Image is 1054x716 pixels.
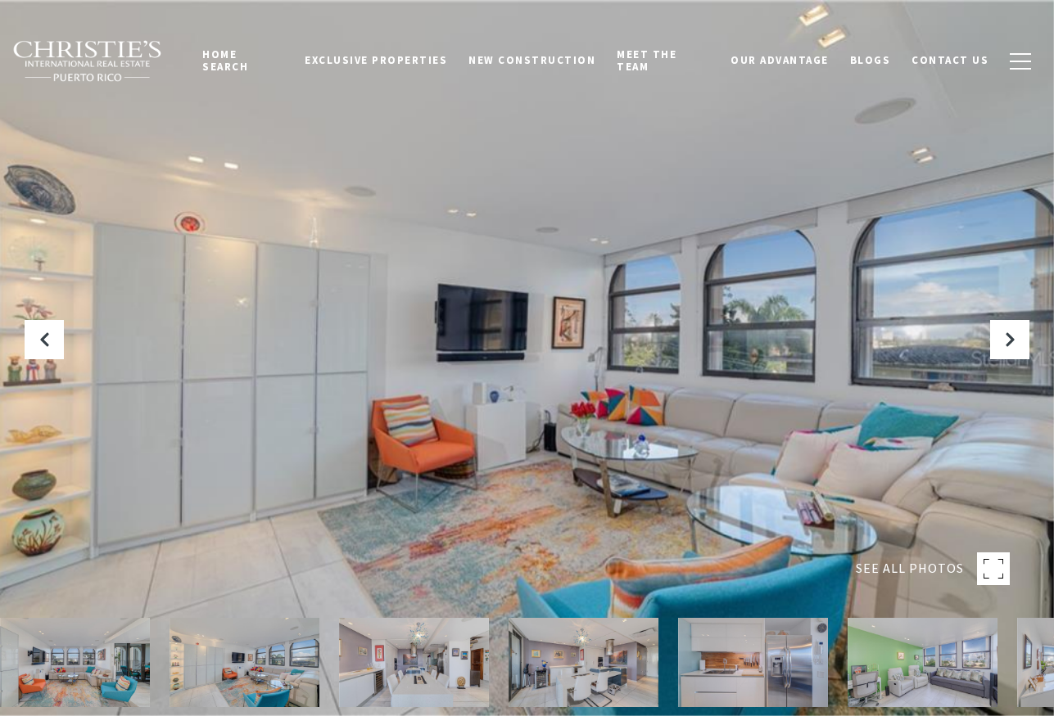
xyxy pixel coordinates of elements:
span: SEE ALL PHOTOS [856,558,964,579]
img: 16 CARRIÓN COURT Unit: 42 [848,618,997,707]
a: Exclusive Properties [294,45,458,76]
span: Exclusive Properties [305,53,447,67]
img: 16 CARRIÓN COURT Unit: 42 [339,618,489,707]
a: Home Search [192,39,294,82]
img: 16 CARRIÓN COURT Unit: 42 [678,618,828,707]
span: Our Advantage [731,53,829,67]
img: 16 CARRIÓN COURT Unit: 42 [509,618,658,707]
span: Contact Us [912,53,988,67]
a: Our Advantage [720,45,839,76]
a: New Construction [458,45,606,76]
span: New Construction [468,53,595,67]
a: Meet the Team [606,39,720,82]
img: Christie's International Real Estate black text logo [12,40,163,83]
img: 16 CARRIÓN COURT Unit: 42 [170,618,319,707]
span: Blogs [850,53,891,67]
a: Blogs [839,45,902,76]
